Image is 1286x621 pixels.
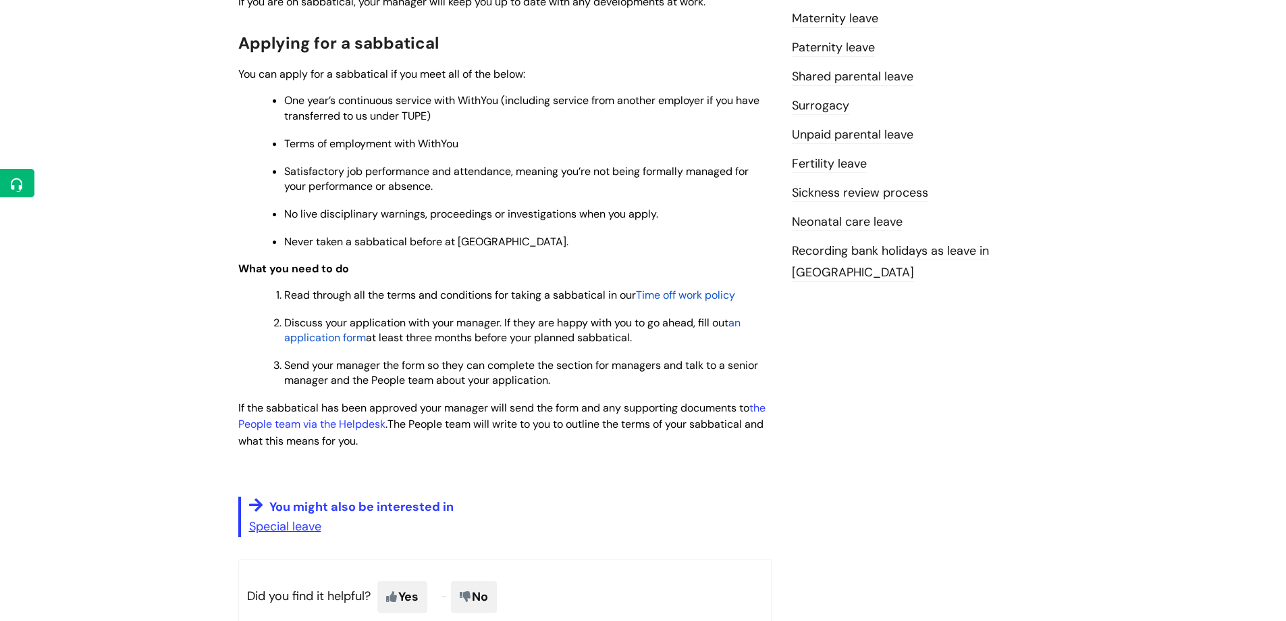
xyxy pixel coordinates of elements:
[238,32,439,53] span: Applying for a sabbatical
[284,93,759,122] span: One year’s continuous service with WithYou (including service from another employer if you have t...
[792,68,913,86] a: Shared parental leave
[238,262,349,276] span: What you need to do
[269,499,454,515] span: You might also be interested in
[284,207,658,221] span: No live disciplinary warnings, proceedings or investigations when you apply.
[284,234,568,249] span: Never taken a sabbatical before at [GEOGRAPHIC_DATA].
[636,288,735,302] a: Time off work policy
[792,155,867,173] a: Fertility leave
[238,67,525,81] span: You can apply for a sabbatical if you meet all of the below:
[284,316,741,345] a: an application form
[284,136,458,151] span: Terms of employment with WithYou
[792,97,849,115] a: Surrogacy
[249,518,321,535] a: Special leave
[284,288,636,302] span: Read through all the terms and conditions for taking a sabbatical in our
[284,316,728,330] span: Discuss your application with your manager. If they are happy with you to go ahead, fill out
[792,10,878,28] a: Maternity leave
[238,417,763,448] span: The People team will write to you to outline the terms of your sabbatical and what this means for...
[377,581,427,612] span: Yes
[792,184,928,202] a: Sickness review process
[366,330,632,345] span: at least three months before your planned sabbatical.
[792,214,903,231] a: Neonatal care leave
[792,126,913,144] a: Unpaid parental leave
[284,358,758,387] span: Send your manager the form so they can complete the section for managers and talk to a senior man...
[792,243,989,282] a: Recording bank holidays as leave in [GEOGRAPHIC_DATA]
[284,164,749,193] span: Satisfactory job performance and attendance, meaning you’re not being formally managed for your p...
[238,401,766,432] span: If the sabbatical has been approved your manager will send the form and any supporting documents ...
[792,39,875,57] a: Paternity leave
[451,581,497,612] span: No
